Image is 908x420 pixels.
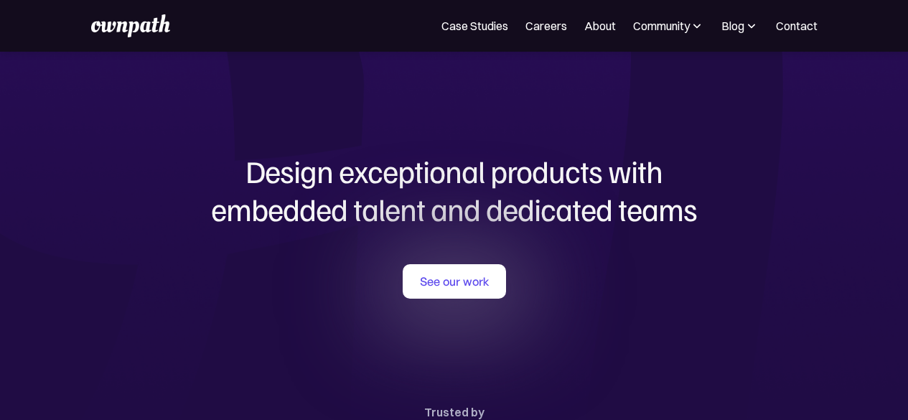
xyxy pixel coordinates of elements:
a: See our work [403,264,506,299]
div: Blog [721,17,744,34]
a: Contact [776,17,818,34]
h1: Design exceptional products with embedded talent and dedicated teams [110,152,799,228]
a: About [584,17,616,34]
a: Case Studies [441,17,508,34]
div: Community [633,17,690,34]
a: Careers [525,17,567,34]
